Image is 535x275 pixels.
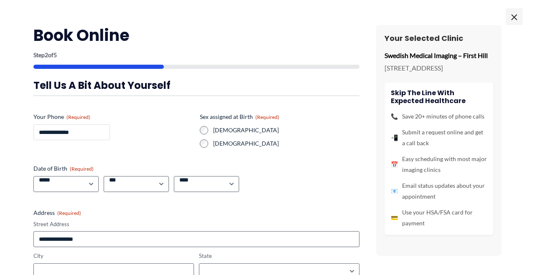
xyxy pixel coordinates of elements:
[391,127,487,149] li: Submit a request online and get a call back
[66,114,90,120] span: (Required)
[255,114,279,120] span: (Required)
[391,186,398,197] span: 📧
[213,139,359,148] label: [DEMOGRAPHIC_DATA]
[33,52,359,58] p: Step of
[213,126,359,134] label: [DEMOGRAPHIC_DATA]
[391,154,487,175] li: Easy scheduling with most major imaging clinics
[385,49,493,62] p: Swedish Medical Imaging – First Hill
[33,113,193,121] label: Your Phone
[53,51,57,58] span: 5
[506,8,522,25] span: ×
[57,210,81,216] span: (Required)
[391,207,487,229] li: Use your HSA/FSA card for payment
[199,252,359,260] label: State
[33,79,359,92] h3: Tell us a bit about yourself
[70,166,94,172] span: (Required)
[45,51,48,58] span: 2
[391,89,487,105] h4: Skip the line with Expected Healthcare
[33,252,194,260] label: City
[391,111,487,122] li: Save 20+ minutes of phone calls
[391,111,398,122] span: 📞
[200,113,279,121] legend: Sex assigned at Birth
[385,62,493,74] p: [STREET_ADDRESS]
[391,159,398,170] span: 📅
[33,164,94,173] legend: Date of Birth
[385,33,493,43] h3: Your Selected Clinic
[391,180,487,202] li: Email status updates about your appointment
[391,212,398,223] span: 💳
[33,220,359,228] label: Street Address
[33,25,359,45] h2: Book Online
[391,132,398,143] span: 📲
[33,209,81,217] legend: Address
